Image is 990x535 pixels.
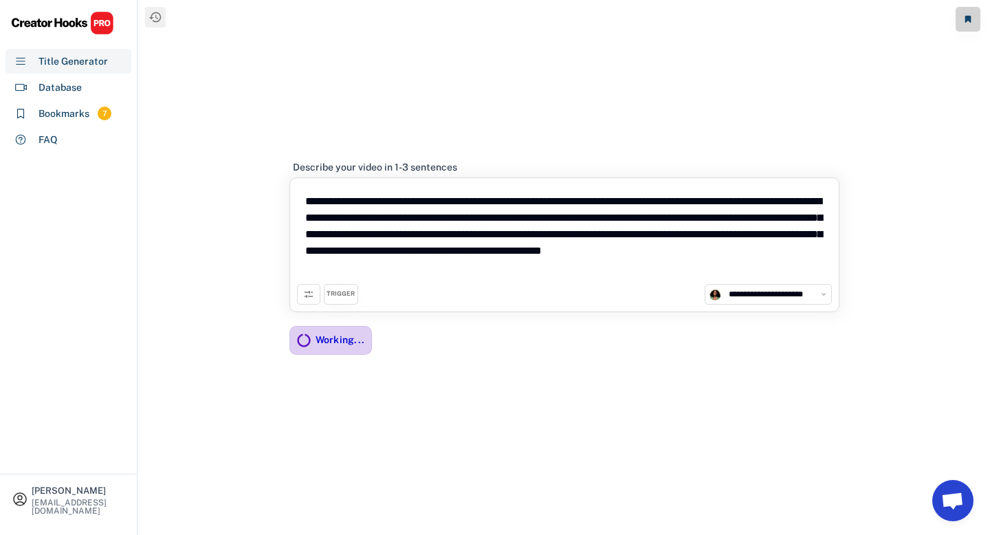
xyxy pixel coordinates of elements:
[38,133,58,147] div: FAQ
[38,107,89,121] div: Bookmarks
[38,54,108,69] div: Title Generator
[11,11,114,35] img: CHPRO%20Logo.svg
[38,80,82,95] div: Database
[293,161,457,173] div: Describe your video in 1-3 sentences
[32,499,125,515] div: [EMAIL_ADDRESS][DOMAIN_NAME]
[709,288,721,301] img: channels4_profile.jpg
[98,108,111,120] div: 7
[932,480,973,521] a: Open chat
[316,334,365,346] div: Working...
[327,290,355,298] div: TRIGGER
[32,486,125,495] div: [PERSON_NAME]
